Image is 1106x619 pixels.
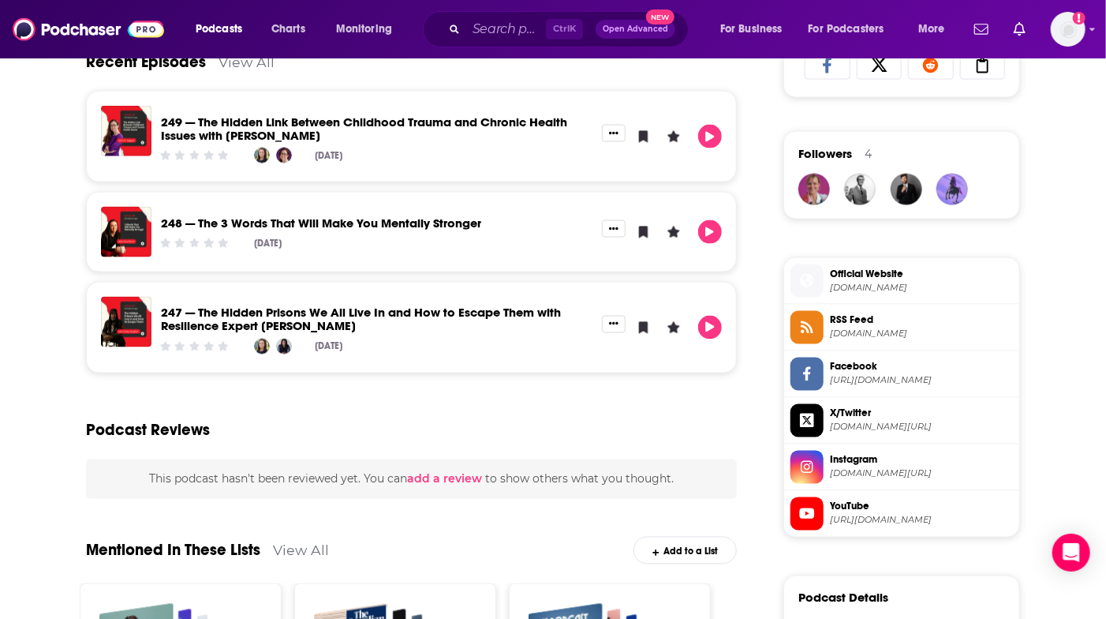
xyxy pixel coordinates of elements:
span: For Business [720,18,783,40]
a: Copy Link [960,50,1006,80]
button: Show More Button [602,316,626,333]
span: This podcast hasn't been reviewed yet. You can to show others what you thought. [149,472,674,486]
span: Open Advanced [603,25,668,33]
button: Leave a Rating [662,220,686,244]
button: Play [698,316,722,340]
div: 4 [865,147,872,161]
span: https://www.youtube.com/@MentallyStrongerPodcast [830,515,1013,527]
span: Followers [798,146,852,161]
h3: Podcast Reviews [86,421,210,441]
button: open menu [185,17,263,42]
img: engel_kraus [844,174,876,205]
a: YouTube[URL][DOMAIN_NAME] [790,497,1013,531]
button: open menu [798,17,907,42]
button: open menu [907,17,965,42]
div: Open Intercom Messenger [1052,534,1090,572]
button: open menu [325,17,413,42]
div: Search podcasts, credits, & more... [438,11,704,47]
div: [DATE] [315,150,342,161]
input: Search podcasts, credits, & more... [466,17,546,42]
img: emergingsue [936,174,968,205]
a: Share on Facebook [805,50,850,80]
h3: Podcast Details [798,591,888,606]
img: 248 — The 3 Words That Will Make You Mentally Stronger [101,207,151,257]
span: X/Twitter [830,407,1013,421]
span: More [918,18,945,40]
span: amymorinlcsw.com [830,282,1013,294]
a: Mentioned In These Lists [86,541,260,561]
span: Facebook [830,360,1013,374]
div: [DATE] [254,238,282,249]
span: Charts [271,18,305,40]
a: Instagram[DOMAIN_NAME][URL] [790,451,1013,484]
a: View All [219,54,275,70]
img: ccrane [798,174,830,205]
div: Community Rating: 0 out of 5 [159,150,230,162]
a: Charts [261,17,315,42]
img: 247 — The Hidden Prisons We All Live In and How to Escape Them with Resilience Expert Shaka Senghor [101,297,151,347]
span: New [646,9,674,24]
button: Open AdvancedNew [596,20,675,39]
span: Logged in as megcassidy [1051,12,1085,47]
button: Show profile menu [1051,12,1085,47]
img: Shaka Senghor [276,339,292,355]
a: X/Twitter[DOMAIN_NAME][URL] [790,404,1013,437]
button: add a review [407,471,482,488]
span: Ctrl K [546,19,583,39]
a: 247 — The Hidden Prisons We All Live In and How to Escape Them with Resilience Expert Shaka Senghor [161,306,561,334]
a: Share on X/Twitter [857,50,902,80]
span: Instagram [830,453,1013,467]
a: Show notifications dropdown [1007,16,1032,43]
img: JohirMia [891,174,922,205]
a: 248 — The 3 Words That Will Make You Mentally Stronger [161,216,481,231]
span: YouTube [830,500,1013,514]
span: https://www.facebook.com/AmyMorinAuthor [830,375,1013,387]
a: Share on Reddit [908,50,954,80]
img: Podchaser - Follow, Share and Rate Podcasts [13,14,164,44]
span: twitter.com/AmyMorinLCSW [830,422,1013,433]
img: 249 — The Hidden Link Between Childhood Trauma and Chronic Health Issues with Dr. Aimie Apigian [101,106,151,156]
span: Official Website [830,267,1013,281]
button: Bookmark Episode [632,220,656,244]
a: Recent Episodes [86,52,206,72]
img: Amy Morin [254,339,270,355]
img: Aimie Apigian [276,148,292,163]
div: Community Rating: 0 out of 5 [159,340,230,352]
a: Official Website[DOMAIN_NAME] [790,264,1013,298]
button: Show More Button [602,220,626,238]
button: Play [698,125,722,148]
img: User Profile [1051,12,1085,47]
span: instagram.com/amymorinauthor [830,468,1013,480]
span: Monitoring [336,18,392,40]
img: Amy Morin [254,148,270,163]
a: 249 — The Hidden Link Between Childhood Trauma and Chronic Health Issues with Dr. Aimie Apigian [161,114,567,143]
div: [DATE] [315,341,342,352]
button: Leave a Rating [662,125,686,148]
button: Bookmark Episode [632,125,656,148]
a: View All [273,542,329,559]
a: Facebook[URL][DOMAIN_NAME] [790,358,1013,391]
button: Bookmark Episode [632,316,656,340]
span: feeds.megaphone.fm [830,328,1013,340]
svg: Add a profile image [1073,12,1085,24]
div: Community Rating: 0 out of 5 [159,237,230,249]
button: Play [698,220,722,244]
span: Podcasts [196,18,242,40]
a: Show notifications dropdown [968,16,995,43]
a: RSS Feed[DOMAIN_NAME] [790,311,1013,344]
button: Leave a Rating [662,316,686,340]
button: open menu [709,17,802,42]
span: For Podcasters [809,18,884,40]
